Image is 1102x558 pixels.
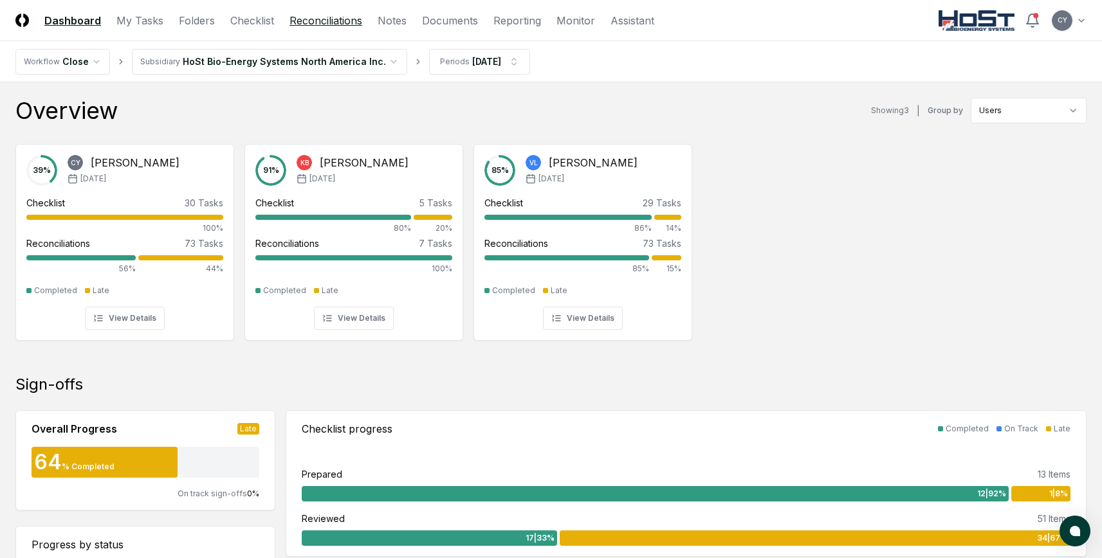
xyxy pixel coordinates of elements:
[871,105,909,116] div: Showing 3
[378,13,407,28] a: Notes
[185,237,223,250] div: 73 Tasks
[643,196,681,210] div: 29 Tasks
[414,222,452,234] div: 20%
[551,285,567,296] div: Late
[472,55,501,68] div: [DATE]
[138,263,223,274] div: 44%
[419,237,452,250] div: 7 Tasks
[556,13,595,28] a: Monitor
[185,196,223,210] div: 30 Tasks
[473,134,692,341] a: 85%VL[PERSON_NAME][DATE]Checklist29 Tasks86%14%Reconciliations73 Tasks85%15%CompletedLateView Det...
[93,285,109,296] div: Late
[314,307,394,330] button: View Details
[32,452,62,473] div: 64
[1060,516,1090,546] button: atlas-launcher
[946,423,989,435] div: Completed
[1038,467,1070,481] div: 13 Items
[15,49,530,75] nav: breadcrumb
[140,56,180,67] div: Subsidiary
[422,13,478,28] a: Documents
[939,10,1015,31] img: HoSt BioEnergy logo
[302,512,345,525] div: Reviewed
[1054,423,1070,435] div: Late
[492,285,535,296] div: Completed
[26,222,223,234] div: 100%
[71,158,80,168] span: CY
[32,421,117,437] div: Overall Progress
[91,155,179,170] div: [PERSON_NAME]
[529,158,538,168] span: VL
[26,237,90,250] div: Reconciliations
[15,374,1087,395] div: Sign-offs
[85,307,165,330] button: View Details
[15,98,118,123] div: Overview
[928,107,963,114] label: Group by
[493,13,541,28] a: Reporting
[643,237,681,250] div: 73 Tasks
[34,285,77,296] div: Completed
[484,196,523,210] div: Checklist
[62,461,115,473] div: % Completed
[32,537,259,552] div: Progress by status
[538,173,564,184] span: [DATE]
[917,104,920,118] div: |
[237,423,259,435] div: Late
[286,410,1087,557] a: Checklist progressCompletedOn TrackLatePrepared13 Items12|92%1|8%Reviewed51 Items17|33%34|67%
[419,196,452,210] div: 5 Tasks
[611,13,654,28] a: Assistant
[263,285,306,296] div: Completed
[255,237,319,250] div: Reconciliations
[116,13,163,28] a: My Tasks
[300,158,309,168] span: KB
[26,196,65,210] div: Checklist
[26,263,136,274] div: 56%
[1037,532,1068,544] span: 34 | 67 %
[179,13,215,28] a: Folders
[484,222,652,234] div: 86%
[15,134,234,341] a: 39%CY[PERSON_NAME][DATE]Checklist30 Tasks100%Reconciliations73 Tasks56%44%CompletedLateView Details
[1058,15,1067,25] span: CY
[24,56,60,67] div: Workflow
[80,173,106,184] span: [DATE]
[652,263,681,274] div: 15%
[977,488,1006,500] span: 12 | 92 %
[178,489,247,498] span: On track sign-offs
[44,13,101,28] a: Dashboard
[247,489,259,498] span: 0 %
[484,237,548,250] div: Reconciliations
[440,56,470,67] div: Periods
[1038,512,1070,525] div: 51 Items
[320,155,409,170] div: [PERSON_NAME]
[429,49,530,75] button: Periods[DATE]
[244,134,463,341] a: 91%KB[PERSON_NAME][DATE]Checklist5 Tasks80%20%Reconciliations7 Tasks100%CompletedLateView Details
[484,263,649,274] div: 85%
[15,14,29,27] img: Logo
[549,155,638,170] div: [PERSON_NAME]
[543,307,623,330] button: View Details
[526,532,555,544] span: 17 | 33 %
[1004,423,1038,435] div: On Track
[302,467,342,481] div: Prepared
[289,13,362,28] a: Reconciliations
[255,263,452,274] div: 100%
[230,13,274,28] a: Checklist
[255,196,294,210] div: Checklist
[309,173,335,184] span: [DATE]
[654,222,681,234] div: 14%
[1051,9,1074,32] button: CY
[255,222,411,234] div: 80%
[1049,488,1068,500] span: 1 | 8 %
[322,285,338,296] div: Late
[302,421,392,437] div: Checklist progress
